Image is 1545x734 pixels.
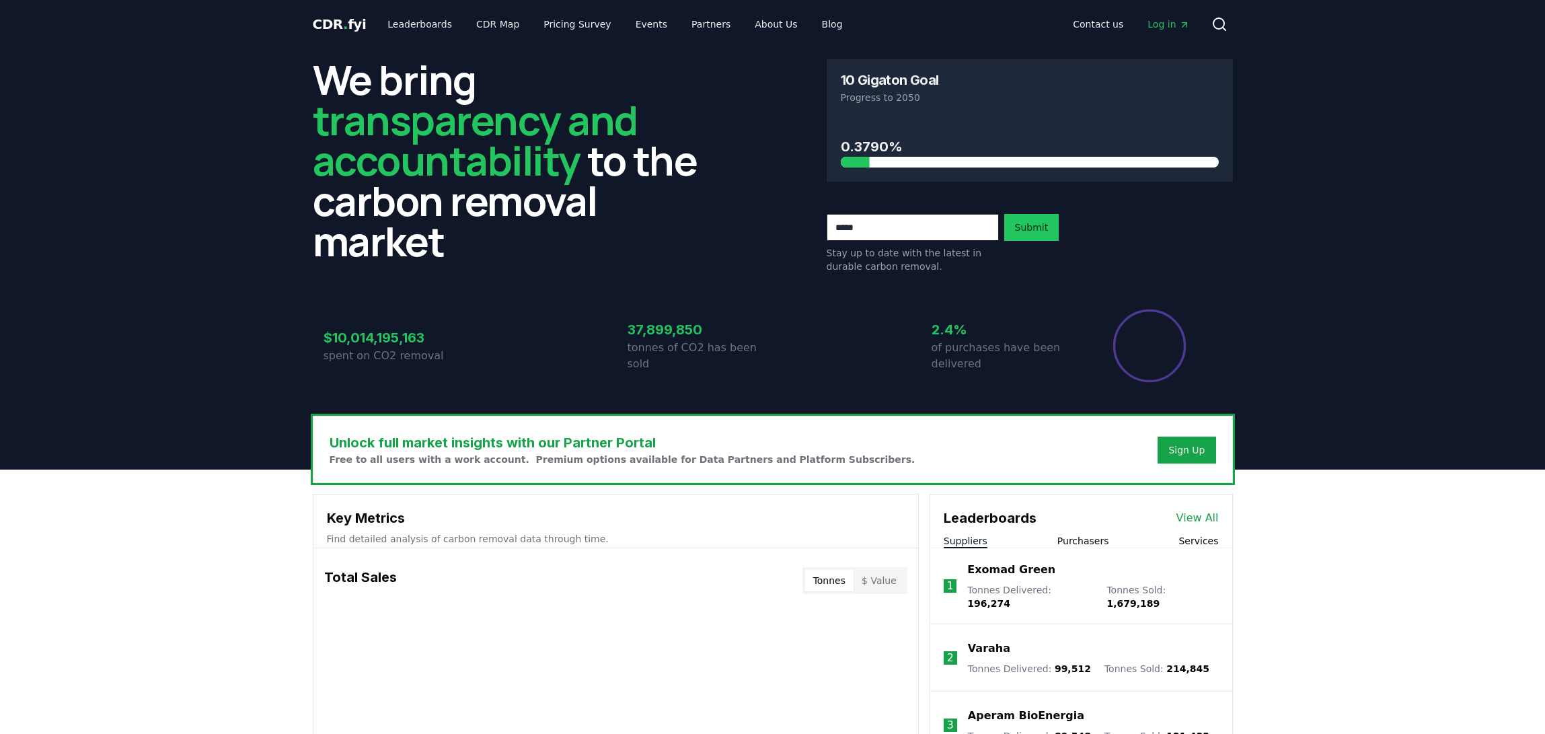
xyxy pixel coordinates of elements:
[947,717,954,733] p: 3
[1104,662,1209,675] p: Tonnes Sold :
[932,320,1077,340] h3: 2.4%
[628,340,773,372] p: tonnes of CO2 has been sold
[968,640,1010,657] a: Varaha
[841,137,1219,157] h3: 0.3790%
[811,12,854,36] a: Blog
[343,16,348,32] span: .
[324,567,397,594] h3: Total Sales
[841,73,939,87] h3: 10 Gigaton Goal
[313,59,719,261] h2: We bring to the carbon removal market
[827,246,999,273] p: Stay up to date with the latest in durable carbon removal.
[1057,534,1109,548] button: Purchasers
[1176,510,1219,526] a: View All
[1137,12,1200,36] a: Log in
[967,562,1055,578] a: Exomad Green
[1062,12,1134,36] a: Contact us
[1178,534,1218,548] button: Services
[1004,214,1059,241] button: Submit
[324,328,469,348] h3: $10,014,195,163
[377,12,463,36] a: Leaderboards
[681,12,741,36] a: Partners
[932,340,1077,372] p: of purchases have been delivered
[805,570,854,591] button: Tonnes
[1062,12,1200,36] nav: Main
[968,662,1091,675] p: Tonnes Delivered :
[744,12,808,36] a: About Us
[327,532,905,546] p: Find detailed analysis of carbon removal data through time.
[313,16,367,32] span: CDR fyi
[1158,437,1215,464] button: Sign Up
[327,508,905,528] h3: Key Metrics
[1168,443,1205,457] a: Sign Up
[947,650,954,666] p: 2
[967,583,1093,610] p: Tonnes Delivered :
[1106,583,1218,610] p: Tonnes Sold :
[1112,308,1187,383] div: Percentage of sales delivered
[330,433,915,453] h3: Unlock full market insights with our Partner Portal
[313,92,638,188] span: transparency and accountability
[968,708,1084,724] a: Aperam BioEnergia
[1055,663,1091,674] span: 99,512
[946,578,953,594] p: 1
[533,12,621,36] a: Pricing Survey
[841,91,1219,104] p: Progress to 2050
[465,12,530,36] a: CDR Map
[625,12,678,36] a: Events
[944,508,1037,528] h3: Leaderboards
[324,348,469,364] p: spent on CO2 removal
[944,534,987,548] button: Suppliers
[854,570,905,591] button: $ Value
[1147,17,1189,31] span: Log in
[628,320,773,340] h3: 37,899,850
[967,598,1010,609] span: 196,274
[1166,663,1209,674] span: 214,845
[330,453,915,466] p: Free to all users with a work account. Premium options available for Data Partners and Platform S...
[377,12,853,36] nav: Main
[1106,598,1160,609] span: 1,679,189
[313,15,367,34] a: CDR.fyi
